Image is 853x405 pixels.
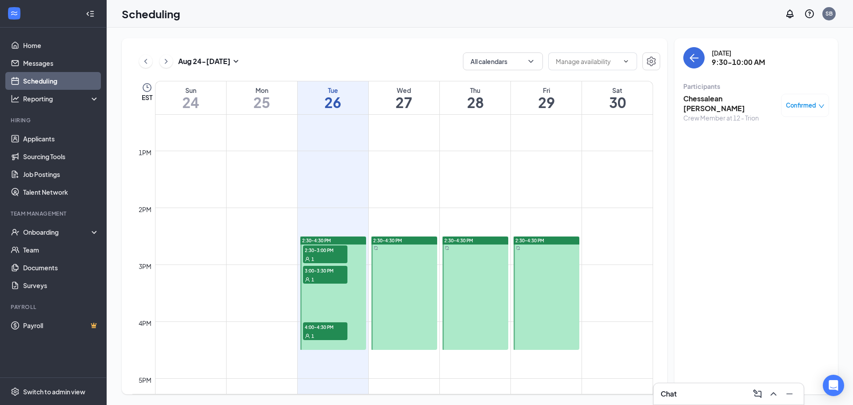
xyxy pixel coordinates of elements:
h1: 29 [511,95,582,110]
h1: 26 [298,95,368,110]
h1: 27 [369,95,439,110]
a: Team [23,241,99,259]
a: Talent Network [23,183,99,201]
h1: 28 [440,95,510,110]
span: 1 [311,256,314,262]
a: August 26, 2025 [298,81,368,114]
h1: Scheduling [122,6,180,21]
div: 2pm [137,205,153,214]
a: Home [23,36,99,54]
a: Surveys [23,277,99,294]
button: ChevronLeft [139,55,152,68]
svg: ChevronLeft [141,56,150,67]
svg: QuestionInfo [804,8,815,19]
button: back-button [683,47,705,68]
svg: Sync [374,246,378,250]
span: EST [142,93,152,102]
div: Crew Member at 12 - Trion [683,113,777,122]
div: Team Management [11,210,97,217]
div: Open Intercom Messenger [823,375,844,396]
div: Wed [369,86,439,95]
a: August 28, 2025 [440,81,510,114]
button: Settings [642,52,660,70]
h1: 24 [155,95,226,110]
div: Thu [440,86,510,95]
div: Onboarding [23,228,92,237]
a: August 29, 2025 [511,81,582,114]
span: 2:30-3:00 PM [303,245,347,254]
svg: ChevronDown [622,58,630,65]
span: Confirmed [786,101,816,110]
button: ComposeMessage [750,387,765,401]
a: Scheduling [23,72,99,90]
svg: User [305,277,310,282]
div: Hiring [11,116,97,124]
a: Documents [23,259,99,277]
input: Manage availability [556,56,619,66]
h1: 30 [582,95,653,110]
svg: ChevronDown [526,57,535,66]
svg: SmallChevronDown [231,56,241,67]
svg: Minimize [784,389,795,399]
a: August 30, 2025 [582,81,653,114]
span: 2:30-4:30 PM [302,237,331,244]
a: August 27, 2025 [369,81,439,114]
svg: UserCheck [11,228,20,237]
svg: Settings [646,56,657,67]
button: All calendarsChevronDown [463,52,543,70]
svg: WorkstreamLogo [10,9,19,18]
h3: Chessalean [PERSON_NAME] [683,94,777,113]
span: 2:30-4:30 PM [515,237,544,244]
a: Messages [23,54,99,72]
h3: Aug 24 - [DATE] [178,56,231,66]
div: Mon [227,86,297,95]
div: Payroll [11,303,97,311]
svg: Analysis [11,94,20,103]
a: August 25, 2025 [227,81,297,114]
div: 1pm [137,148,153,157]
div: Sat [582,86,653,95]
span: 1 [311,333,314,339]
div: Tue [298,86,368,95]
span: 2:30-4:30 PM [373,237,402,244]
svg: User [305,333,310,339]
div: 5pm [137,375,153,385]
h1: 25 [227,95,297,110]
a: Applicants [23,130,99,148]
button: Minimize [782,387,797,401]
div: Fri [511,86,582,95]
span: 1 [311,277,314,283]
svg: Settings [11,387,20,396]
span: 2:30-4:30 PM [444,237,473,244]
span: 3:00-3:30 PM [303,266,347,275]
span: 4:00-4:30 PM [303,322,347,331]
div: Switch to admin view [23,387,85,396]
button: ChevronRight [159,55,173,68]
svg: Clock [142,82,152,93]
svg: ArrowLeft [689,52,699,63]
svg: ComposeMessage [752,389,763,399]
svg: Collapse [86,9,95,18]
h3: Chat [661,389,677,399]
svg: ChevronRight [162,56,171,67]
svg: Sync [445,246,449,250]
svg: User [305,257,310,262]
a: PayrollCrown [23,317,99,334]
div: SB [825,10,833,17]
button: ChevronUp [766,387,781,401]
svg: Sync [516,246,520,250]
div: 4pm [137,318,153,328]
div: Reporting [23,94,100,103]
span: down [818,103,825,109]
svg: Notifications [785,8,795,19]
h3: 9:30-10:00 AM [712,57,765,67]
div: Participants [683,82,829,91]
div: 3pm [137,261,153,271]
a: August 24, 2025 [155,81,226,114]
div: Sun [155,86,226,95]
a: Job Postings [23,165,99,183]
svg: ChevronUp [768,389,779,399]
a: Sourcing Tools [23,148,99,165]
div: [DATE] [712,48,765,57]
